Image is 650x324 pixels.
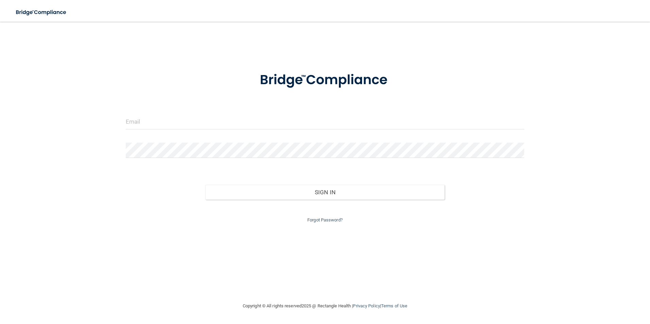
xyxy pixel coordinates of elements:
[381,303,407,308] a: Terms of Use
[353,303,380,308] a: Privacy Policy
[201,295,449,317] div: Copyright © All rights reserved 2025 @ Rectangle Health | |
[246,62,404,98] img: bridge_compliance_login_screen.278c3ca4.svg
[10,5,73,19] img: bridge_compliance_login_screen.278c3ca4.svg
[205,185,445,200] button: Sign In
[307,217,343,222] a: Forgot Password?
[126,114,525,129] input: Email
